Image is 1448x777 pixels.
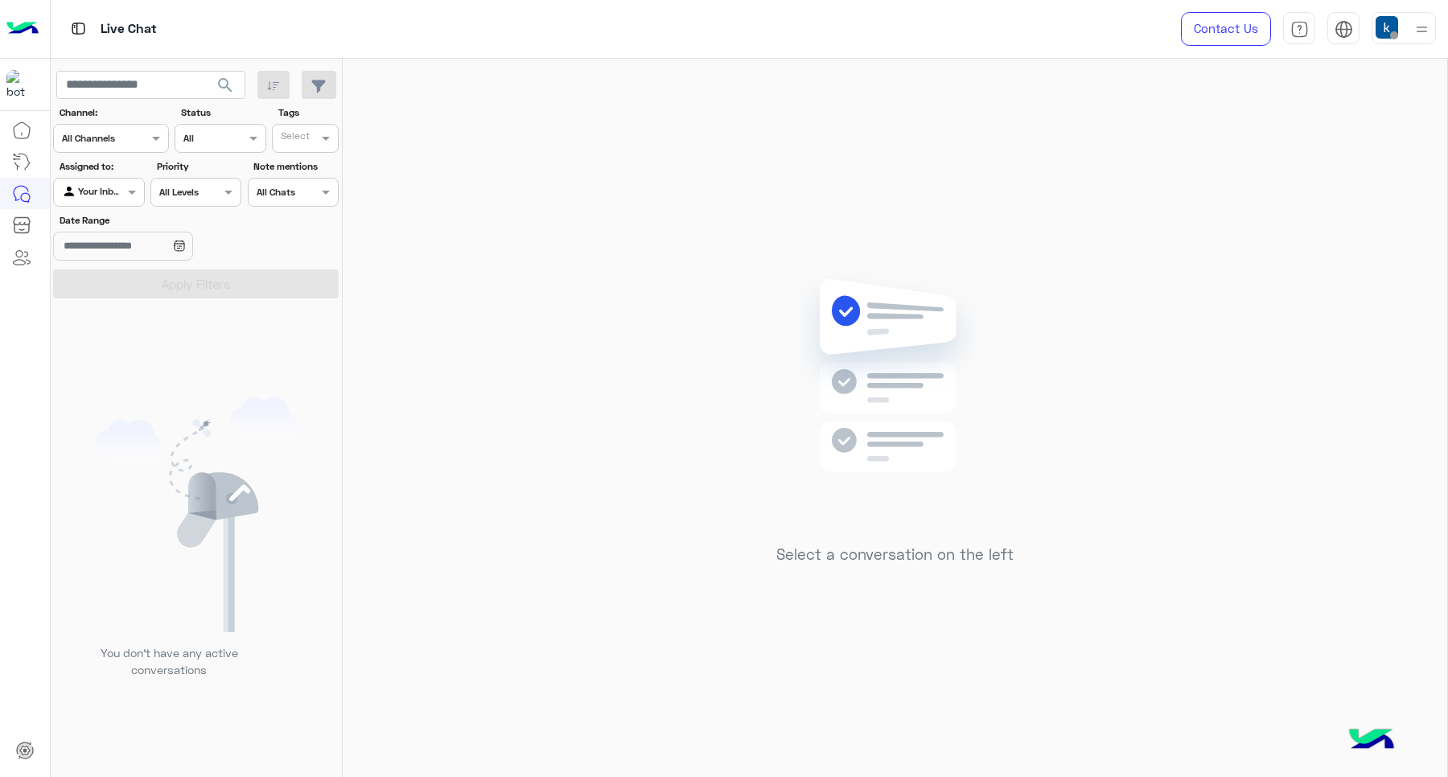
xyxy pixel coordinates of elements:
label: Status [181,105,264,120]
img: 713415422032625 [6,70,35,99]
label: Channel: [60,105,167,120]
button: search [206,71,245,105]
label: Note mentions [253,159,336,174]
h5: Select a conversation on the left [776,545,1014,564]
img: userImage [1376,16,1398,39]
p: Live Chat [101,18,157,40]
p: You don’t have any active conversations [88,644,250,679]
span: search [216,76,235,95]
img: tab [1290,20,1309,39]
img: profile [1412,19,1432,39]
img: hulul-logo.png [1343,713,1400,769]
img: no messages [779,266,1011,533]
label: Priority [157,159,240,174]
img: tab [68,18,88,39]
img: empty users [95,397,298,632]
label: Date Range [60,213,240,228]
img: Logo [6,12,39,46]
a: Contact Us [1181,12,1271,46]
div: Select [278,129,310,147]
img: tab [1335,20,1353,39]
button: Apply Filters [53,269,339,298]
a: tab [1283,12,1315,46]
label: Assigned to: [60,159,142,174]
label: Tags [278,105,337,120]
